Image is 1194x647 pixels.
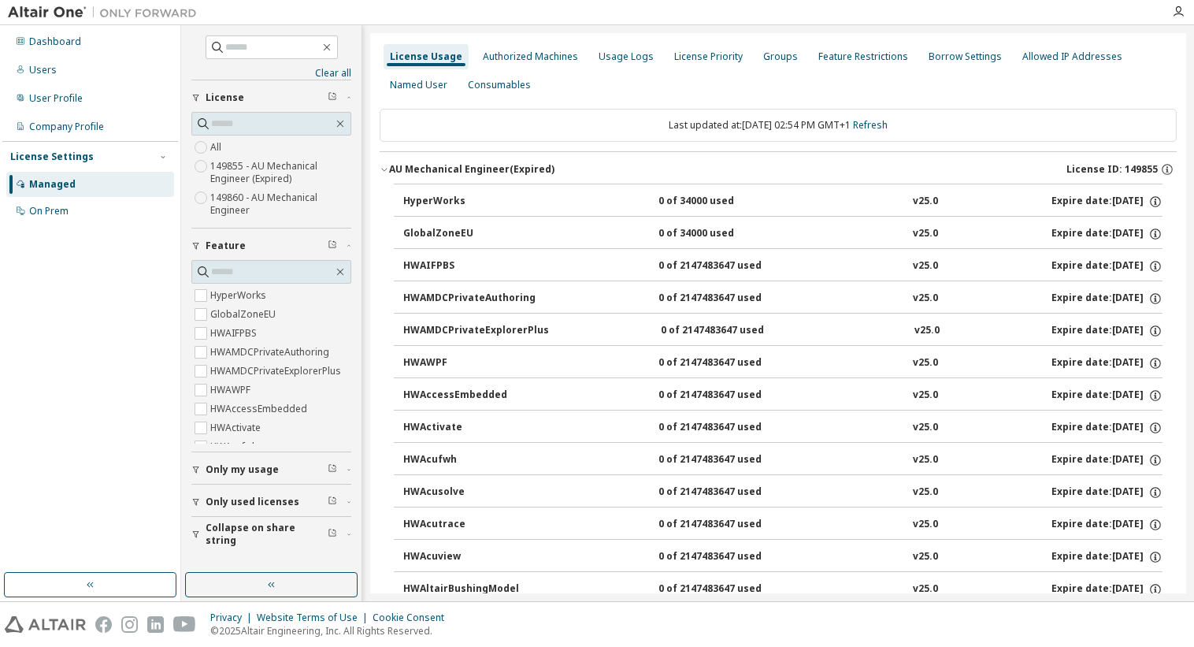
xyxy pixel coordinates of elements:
button: HWAcutrace0 of 2147483647 usedv25.0Expire date:[DATE] [403,508,1162,542]
span: Clear filter [328,496,337,508]
img: instagram.svg [121,616,138,633]
label: HyperWorks [210,286,269,305]
div: v25.0 [913,582,938,597]
div: License Settings [10,151,94,163]
span: Clear filter [328,528,337,541]
span: License ID: 149855 [1066,163,1158,176]
div: 0 of 2147483647 used [658,421,800,435]
div: HWActivate [403,421,545,435]
span: Clear filter [328,463,337,476]
img: facebook.svg [95,616,112,633]
div: Expire date: [DATE] [1051,324,1162,338]
button: HWAMDCPrivateAuthoring0 of 2147483647 usedv25.0Expire date:[DATE] [403,281,1162,316]
button: Feature [191,229,351,263]
div: Expire date: [DATE] [1051,195,1162,209]
div: v25.0 [913,195,938,209]
div: Groups [763,50,798,63]
button: HWAcuview0 of 2147483647 usedv25.0Expire date:[DATE] [403,540,1162,574]
button: HWAcusolve0 of 2147483647 usedv25.0Expire date:[DATE] [403,475,1162,510]
div: Website Terms of Use [257,612,373,624]
div: HWAccessEmbedded [403,389,545,403]
div: Cookie Consent [373,612,454,624]
div: Usage Logs [599,50,654,63]
div: 0 of 2147483647 used [661,324,803,338]
div: HWAWPF [403,356,545,370]
div: HWAIFPBS [403,259,545,273]
button: HWAcufwh0 of 2147483647 usedv25.0Expire date:[DATE] [403,443,1162,478]
span: Feature [206,240,246,252]
div: HWAMDCPrivateAuthoring [403,292,545,306]
div: Expire date: [DATE] [1051,421,1162,435]
button: AU Mechanical Engineer(Expired)License ID: 149855 [380,152,1177,187]
button: GlobalZoneEU0 of 34000 usedv25.0Expire date:[DATE] [403,217,1162,251]
div: On Prem [29,205,69,218]
div: Named User [390,79,447,91]
div: v25.0 [913,259,938,273]
span: Only my usage [206,463,279,476]
div: 0 of 2147483647 used [658,518,800,532]
img: linkedin.svg [147,616,164,633]
div: v25.0 [913,389,938,403]
div: Managed [29,178,76,191]
div: 0 of 34000 used [658,195,800,209]
div: v25.0 [913,518,938,532]
button: Only my usage [191,452,351,487]
label: HWAMDCPrivateExplorerPlus [210,362,344,381]
div: License Priority [674,50,743,63]
button: HWActivate0 of 2147483647 usedv25.0Expire date:[DATE] [403,411,1162,445]
span: Only used licenses [206,496,299,508]
img: youtube.svg [173,616,196,633]
div: v25.0 [913,453,938,467]
div: Expire date: [DATE] [1051,389,1162,403]
div: 0 of 2147483647 used [658,259,800,273]
div: Expire date: [DATE] [1051,227,1162,241]
div: 0 of 2147483647 used [658,389,800,403]
div: v25.0 [913,421,938,435]
button: HyperWorks0 of 34000 usedv25.0Expire date:[DATE] [403,184,1162,219]
div: 0 of 34000 used [658,227,800,241]
div: HWAcuview [403,550,545,564]
button: HWAMDCPrivateExplorerPlus0 of 2147483647 usedv25.0Expire date:[DATE] [403,314,1162,348]
div: Expire date: [DATE] [1051,582,1162,597]
button: License [191,80,351,115]
div: 0 of 2147483647 used [658,485,800,500]
label: All [210,138,224,157]
div: Users [29,64,57,76]
div: HyperWorks [403,195,545,209]
label: GlobalZoneEU [210,305,279,324]
button: Only used licenses [191,485,351,519]
div: 0 of 2147483647 used [658,356,800,370]
div: HWAltairBushingModel [403,582,545,597]
div: Borrow Settings [929,50,1002,63]
div: v25.0 [913,550,938,564]
div: Authorized Machines [483,50,578,63]
a: Refresh [853,118,888,132]
div: Expire date: [DATE] [1051,550,1162,564]
div: HWAcufwh [403,453,545,467]
label: HWAccessEmbedded [210,400,310,418]
span: Clear filter [328,240,337,252]
div: Allowed IP Addresses [1022,50,1122,63]
span: Clear filter [328,91,337,104]
label: HWAMDCPrivateAuthoring [210,343,332,362]
div: v25.0 [913,356,938,370]
div: Expire date: [DATE] [1051,259,1162,273]
div: HWAMDCPrivateExplorerPlus [403,324,549,338]
button: HWAWPF0 of 2147483647 usedv25.0Expire date:[DATE] [403,346,1162,381]
span: Collapse on share string [206,522,328,547]
label: 149855 - AU Mechanical Engineer (Expired) [210,157,351,188]
div: Company Profile [29,121,104,133]
div: 0 of 2147483647 used [658,582,800,597]
div: 0 of 2147483647 used [658,292,800,306]
label: HWAWPF [210,381,254,400]
div: Expire date: [DATE] [1051,453,1162,467]
div: 0 of 2147483647 used [658,453,800,467]
button: HWAIFPBS0 of 2147483647 usedv25.0Expire date:[DATE] [403,249,1162,284]
div: AU Mechanical Engineer (Expired) [389,163,554,176]
div: 0 of 2147483647 used [658,550,800,564]
div: Dashboard [29,35,81,48]
div: Expire date: [DATE] [1051,485,1162,500]
img: altair_logo.svg [5,616,86,633]
div: Expire date: [DATE] [1051,356,1162,370]
div: v25.0 [913,292,938,306]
